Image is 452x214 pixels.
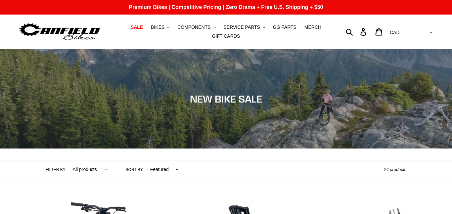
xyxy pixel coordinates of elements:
[270,23,300,32] a: GG PARTS
[131,24,143,30] span: SALE
[384,167,406,172] span: 24 products
[220,23,268,32] button: SERVICE PARTS
[126,167,143,173] label: Sort by
[148,23,173,32] button: BIKES
[174,23,219,32] button: COMPONENTS
[209,32,244,41] a: GIFT CARDS
[190,93,262,105] span: NEW BIKE SALE
[212,33,240,39] span: GIFT CARDS
[46,167,66,173] label: Filter by
[177,24,210,30] span: COMPONENTS
[301,23,325,32] a: MERCH
[273,24,296,30] span: GG PARTS
[127,23,146,32] a: SALE
[151,24,164,30] span: BIKES
[304,24,321,30] span: MERCH
[18,21,101,42] img: Canfield Bikes
[223,24,260,30] span: SERVICE PARTS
